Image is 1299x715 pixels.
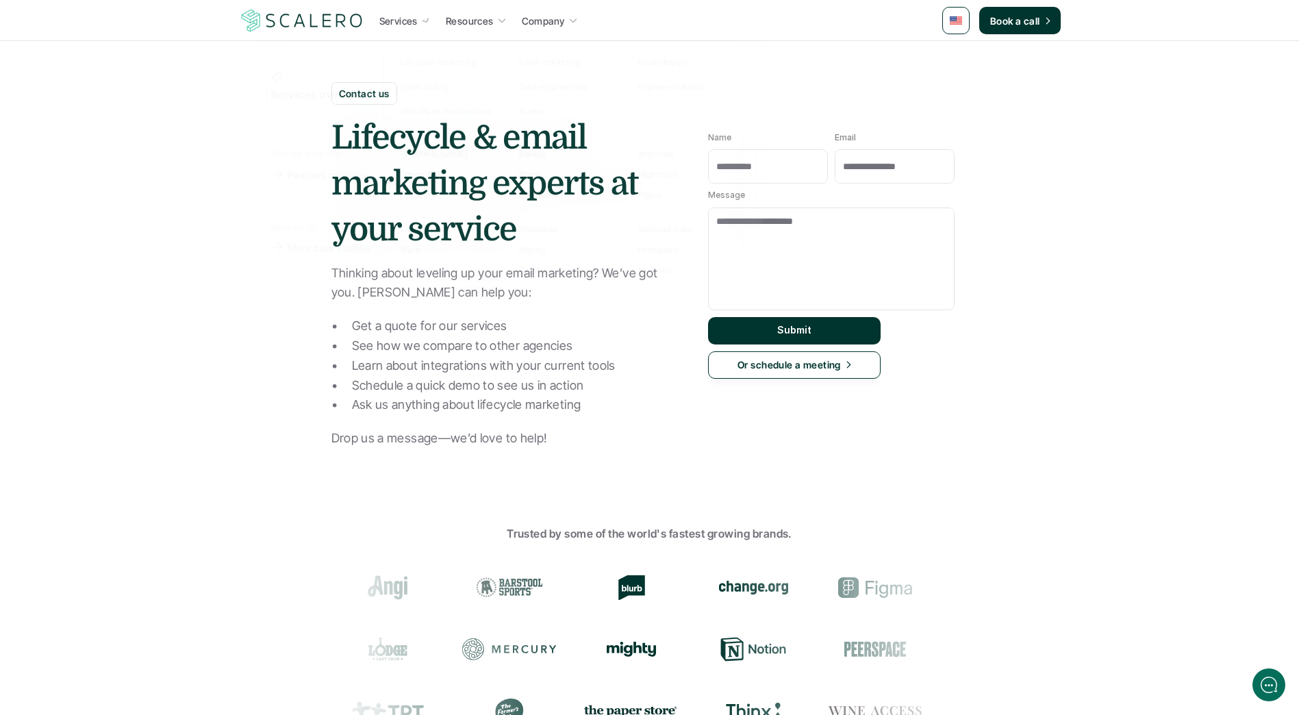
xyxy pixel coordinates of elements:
div: change.org [706,575,800,600]
input: Name [708,149,828,184]
div: Peerspace [828,637,922,662]
p: Message [708,190,745,200]
div: Notion [706,637,800,662]
div: Blurb [584,575,679,600]
h1: Hi! Welcome to [GEOGRAPHIC_DATA]. [21,66,253,88]
div: Figma [828,575,922,600]
button: Submit [708,317,881,344]
p: Email [835,133,856,142]
p: Thinking about leveling up your email marketing? We’ve got you. [PERSON_NAME] can help you: [331,264,674,303]
img: Groome [964,579,1030,595]
div: Barstool [462,575,557,600]
p: Learn about integrations with your current tools [352,356,674,376]
h2: Let us know if we can help with lifecycle marketing. [21,91,253,157]
p: Ask us anything about lifecycle marketing [352,395,674,415]
div: Lodge Cast Iron [340,637,435,662]
p: Get a quote for our services [352,316,674,336]
textarea: Message [708,208,955,310]
div: Mercury [462,637,557,662]
span: New conversation [88,190,164,201]
p: Contact us [339,86,390,101]
a: Or schedule a meeting [708,351,881,379]
a: Scalero company logo [239,8,365,33]
div: Resy [950,637,1044,662]
p: Company [522,14,565,28]
p: Or schedule a meeting [737,357,841,372]
img: Scalero company logo [239,8,365,34]
h1: Lifecycle & email marketing experts at your service [331,115,674,253]
input: Email [835,149,955,184]
p: Name [708,133,731,142]
p: Book a call [990,14,1040,28]
p: Schedule a quick demo to see us in action [352,376,674,396]
div: Angi [340,575,435,600]
p: Submit [777,325,811,336]
iframe: gist-messenger-bubble-iframe [1252,668,1285,701]
div: Mighty Networks [584,642,679,657]
p: Trusted by some of the world's fastest growing brands. [249,525,1050,543]
p: Services [379,14,418,28]
a: Book a call [979,7,1061,34]
p: Resources [446,14,494,28]
p: Drop us a message—we’d love to help! [331,429,674,449]
p: See how we compare to other agencies [352,336,674,356]
button: New conversation [21,181,253,209]
span: We run on Gist [114,479,173,488]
